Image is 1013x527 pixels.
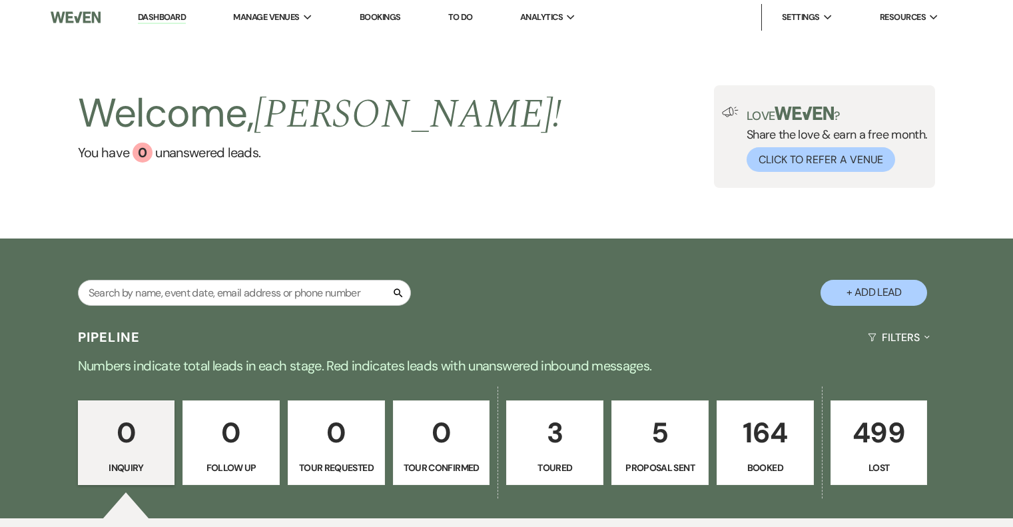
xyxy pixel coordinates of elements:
[191,460,271,475] p: Follow Up
[831,400,928,486] a: 499Lost
[725,410,805,455] p: 164
[620,460,700,475] p: Proposal Sent
[515,410,595,455] p: 3
[87,410,167,455] p: 0
[78,328,141,346] h3: Pipeline
[515,460,595,475] p: Toured
[78,85,562,143] h2: Welcome,
[254,84,561,145] span: [PERSON_NAME] !
[611,400,709,486] a: 5Proposal Sent
[782,11,820,24] span: Settings
[233,11,299,24] span: Manage Venues
[402,460,482,475] p: Tour Confirmed
[862,320,935,355] button: Filters
[775,107,834,120] img: weven-logo-green.svg
[296,460,376,475] p: Tour Requested
[448,11,473,23] a: To Do
[725,460,805,475] p: Booked
[620,410,700,455] p: 5
[393,400,490,486] a: 0Tour Confirmed
[288,400,385,486] a: 0Tour Requested
[402,410,482,455] p: 0
[821,280,927,306] button: + Add Lead
[27,355,986,376] p: Numbers indicate total leads in each stage. Red indicates leads with unanswered inbound messages.
[839,410,919,455] p: 499
[722,107,739,117] img: loud-speaker-illustration.svg
[747,147,895,172] button: Click to Refer a Venue
[51,3,101,31] img: Weven Logo
[78,143,562,163] a: You have 0 unanswered leads.
[747,107,928,122] p: Love ?
[360,11,401,23] a: Bookings
[739,107,928,172] div: Share the love & earn a free month.
[880,11,926,24] span: Resources
[296,410,376,455] p: 0
[839,460,919,475] p: Lost
[87,460,167,475] p: Inquiry
[191,410,271,455] p: 0
[78,280,411,306] input: Search by name, event date, email address or phone number
[506,400,603,486] a: 3Toured
[717,400,814,486] a: 164Booked
[182,400,280,486] a: 0Follow Up
[138,11,186,24] a: Dashboard
[78,400,175,486] a: 0Inquiry
[133,143,153,163] div: 0
[520,11,563,24] span: Analytics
